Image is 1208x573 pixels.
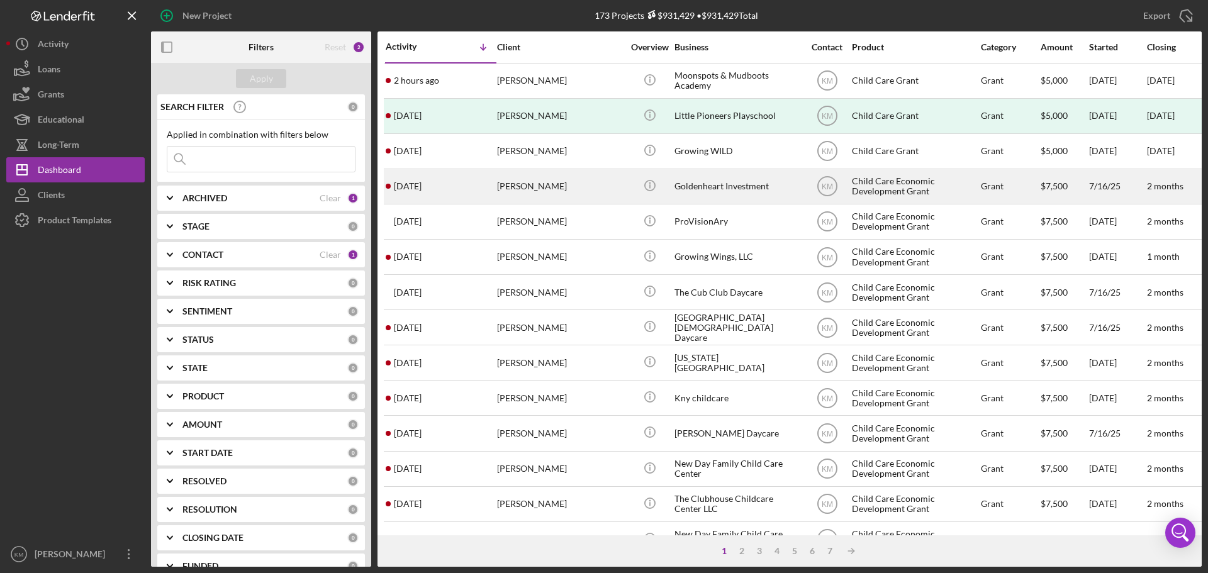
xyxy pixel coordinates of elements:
[674,170,800,203] div: Goldenheart Investment
[822,288,833,297] text: KM
[674,311,800,344] div: [GEOGRAPHIC_DATA][DEMOGRAPHIC_DATA] Daycare
[1089,452,1146,486] div: [DATE]
[347,101,359,113] div: 0
[626,42,673,52] div: Overview
[6,82,145,107] button: Grants
[822,535,833,544] text: KM
[981,240,1039,274] div: Grant
[497,205,623,238] div: [PERSON_NAME]
[347,192,359,204] div: 1
[1089,240,1146,274] div: [DATE]
[497,487,623,521] div: [PERSON_NAME]
[38,31,69,60] div: Activity
[1089,42,1146,52] div: Started
[981,99,1039,133] div: Grant
[38,132,79,160] div: Long-Term
[394,464,422,474] time: 2025-07-17 02:44
[325,42,346,52] div: Reset
[497,170,623,203] div: [PERSON_NAME]
[852,205,978,238] div: Child Care Economic Development Grant
[347,306,359,317] div: 0
[347,560,359,572] div: 0
[182,335,214,345] b: STATUS
[1041,251,1068,262] span: $7,500
[182,306,232,316] b: SENTIMENT
[822,218,833,226] text: KM
[497,42,623,52] div: Client
[1147,75,1175,86] time: [DATE]
[497,416,623,450] div: [PERSON_NAME]
[1147,287,1183,298] time: 2 months
[182,561,218,571] b: FUNDED
[1089,170,1146,203] div: 7/16/25
[674,346,800,379] div: [US_STATE][GEOGRAPHIC_DATA]
[822,147,833,156] text: KM
[852,416,978,450] div: Child Care Economic Development Grant
[394,111,422,121] time: 2025-09-08 22:50
[852,523,978,556] div: Child Care Economic Development Grant
[981,135,1039,168] div: Grant
[981,523,1039,556] div: Grant
[674,64,800,97] div: Moonspots & Mudboots Academy
[1089,311,1146,344] div: 7/16/25
[6,208,145,233] button: Product Templates
[160,102,224,112] b: SEARCH FILTER
[394,534,422,544] time: 2025-07-17 01:37
[1041,392,1068,403] span: $7,500
[852,381,978,414] div: Child Care Economic Development Grant
[981,205,1039,238] div: Grant
[347,362,359,374] div: 0
[852,275,978,309] div: Child Care Economic Development Grant
[1089,381,1146,414] div: [DATE]
[1089,346,1146,379] div: [DATE]
[981,275,1039,309] div: Grant
[803,42,851,52] div: Contact
[394,323,422,333] time: 2025-07-17 04:58
[394,216,422,226] time: 2025-08-22 21:32
[6,31,145,57] button: Activity
[182,420,222,430] b: AMOUNT
[6,107,145,132] button: Educational
[347,447,359,459] div: 0
[1147,357,1183,368] time: 2 months
[852,99,978,133] div: Child Care Grant
[1041,145,1068,156] span: $5,000
[497,523,623,556] div: [PERSON_NAME]
[852,452,978,486] div: Child Care Economic Development Grant
[38,57,60,85] div: Loans
[1089,416,1146,450] div: 7/16/25
[182,391,224,401] b: PRODUCT
[674,205,800,238] div: ProVisionAry
[1147,498,1183,509] time: 2 months
[981,346,1039,379] div: Grant
[497,99,623,133] div: [PERSON_NAME]
[1041,463,1068,474] span: $7,500
[182,533,243,543] b: CLOSING DATE
[674,240,800,274] div: Growing Wings, LLC
[394,287,422,298] time: 2025-08-19 18:43
[394,252,422,262] time: 2025-08-19 19:35
[38,82,64,110] div: Grants
[6,182,145,208] button: Clients
[347,334,359,345] div: 0
[674,487,800,521] div: The Clubhouse Childcare Center LLC
[822,430,833,438] text: KM
[1131,3,1202,28] button: Export
[751,546,768,556] div: 3
[38,107,84,135] div: Educational
[1041,357,1068,368] span: $7,500
[822,500,833,509] text: KM
[1041,216,1068,226] span: $7,500
[1147,428,1183,438] time: 2 months
[768,546,786,556] div: 4
[347,419,359,430] div: 0
[674,416,800,450] div: [PERSON_NAME] Daycare
[182,448,233,458] b: START DATE
[981,416,1039,450] div: Grant
[182,193,227,203] b: ARCHIVED
[644,10,695,21] div: $931,429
